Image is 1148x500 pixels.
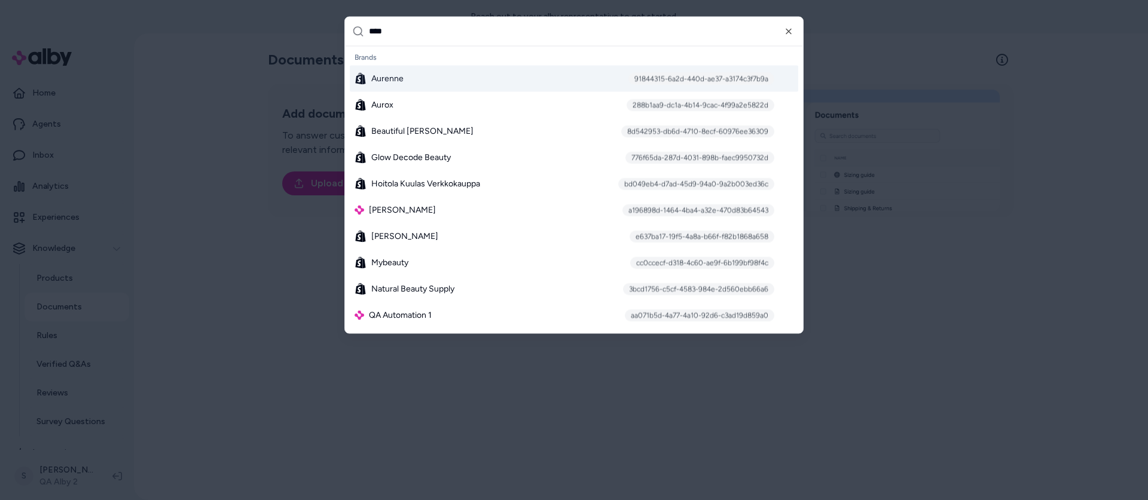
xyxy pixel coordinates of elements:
span: Glow Decode Beauty [371,151,451,163]
div: aa071b5d-4a77-4a10-92d6-c3ad19d859a0 [625,309,774,321]
div: 91844315-6a2d-440d-ae37-a3174c3f7b9a [628,72,774,84]
span: [PERSON_NAME] [371,230,438,242]
span: Natural Beauty Supply [371,283,454,295]
div: 776f65da-287d-4031-898b-faec9950732d [625,151,774,163]
div: a196898d-1464-4ba4-a32e-470d83b64543 [622,204,774,216]
span: Aurox [371,99,393,111]
span: Mybeauty [371,256,408,268]
span: Beautiful [PERSON_NAME] [371,125,474,137]
div: 288b1aa9-dc1a-4b14-9cac-4f99a2e5822d [627,99,774,111]
img: alby Logo [355,311,364,320]
div: cc0ccecf-d318-4c60-ae9f-6b199bf98f4c [630,256,774,268]
span: [PERSON_NAME] [369,204,436,216]
div: Brands [350,48,798,65]
div: e637ba17-19f5-4a8a-b66f-f82b1868a658 [630,230,774,242]
div: bd049eb4-d7ad-45d9-94a0-9a2b003ed36c [618,177,774,189]
img: alby Logo [355,205,364,215]
span: Hoitola Kuulas Verkkokauppa [371,177,480,189]
div: 3bcd1756-c5cf-4583-984e-2d560ebb66a6 [623,283,774,295]
div: 8d542953-db6d-4710-8ecf-60976ee36309 [621,125,774,137]
span: QA Automation 1 [369,309,432,321]
span: Aurenne [371,72,404,84]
